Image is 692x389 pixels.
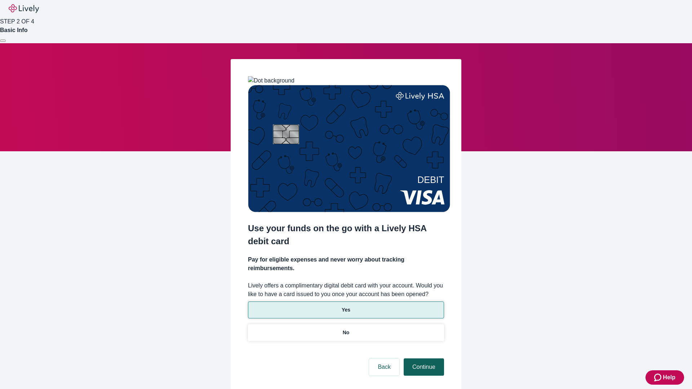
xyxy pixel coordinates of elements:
[248,301,444,318] button: Yes
[343,329,350,336] p: No
[248,281,444,299] label: Lively offers a complimentary digital debit card with your account. Would you like to have a card...
[248,255,444,273] h4: Pay for eligible expenses and never worry about tracking reimbursements.
[646,370,684,385] button: Zendesk support iconHelp
[663,373,675,382] span: Help
[248,222,444,248] h2: Use your funds on the go with a Lively HSA debit card
[9,4,39,13] img: Lively
[369,358,399,376] button: Back
[342,306,350,314] p: Yes
[654,373,663,382] svg: Zendesk support icon
[248,324,444,341] button: No
[404,358,444,376] button: Continue
[248,85,450,212] img: Debit card
[248,76,294,85] img: Dot background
